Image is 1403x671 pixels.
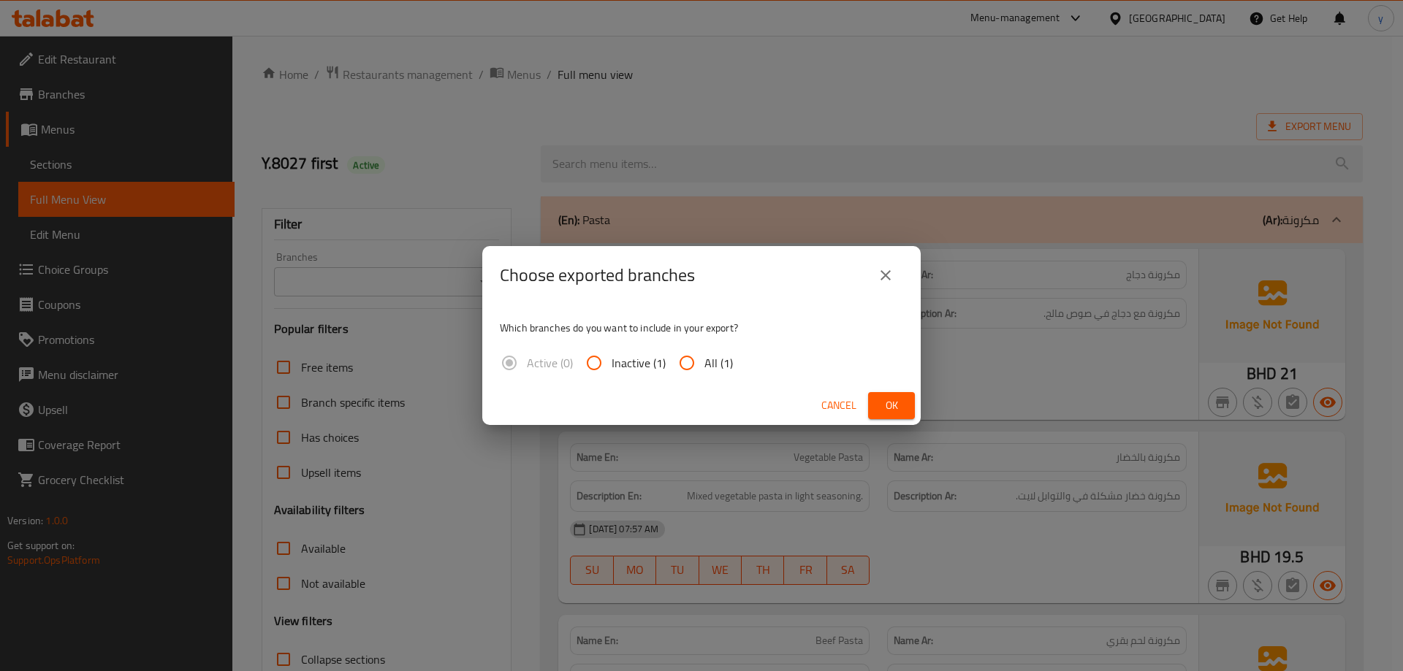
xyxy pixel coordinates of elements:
button: Ok [868,392,915,419]
span: Active (0) [527,354,573,372]
h2: Choose exported branches [500,264,695,287]
button: Cancel [815,392,862,419]
button: close [868,258,903,293]
span: Cancel [821,396,856,415]
p: Which branches do you want to include in your export? [500,321,903,335]
span: Ok [880,396,903,415]
span: Inactive (1) [612,354,666,372]
span: All (1) [704,354,733,372]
